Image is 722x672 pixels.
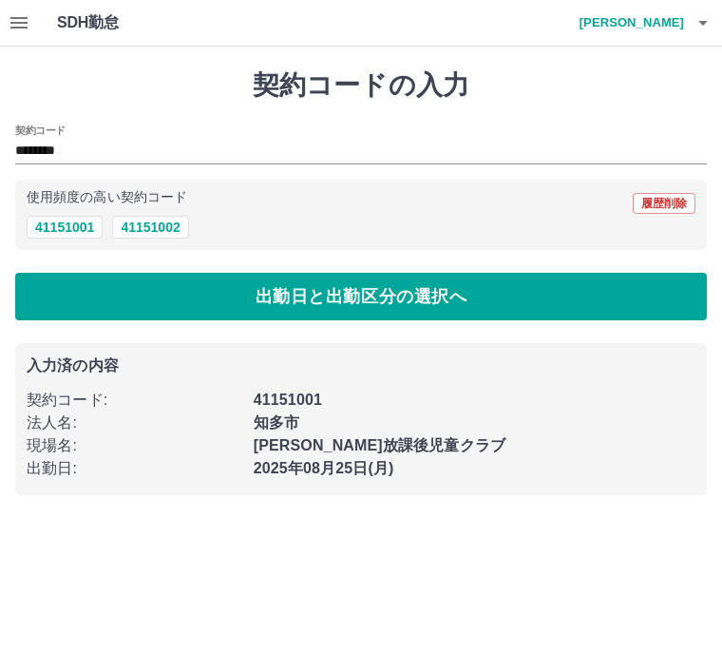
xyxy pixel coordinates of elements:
p: 使用頻度の高い契約コード [27,191,187,204]
h2: 契約コード [15,123,66,138]
button: 出勤日と出勤区分の選択へ [15,273,707,320]
b: [PERSON_NAME]放課後児童クラブ [254,437,505,453]
b: 知多市 [254,414,299,431]
p: 法人名 : [27,412,242,434]
p: 現場名 : [27,434,242,457]
h1: 契約コードの入力 [15,69,707,102]
button: 41151001 [27,216,103,239]
button: 41151002 [112,216,188,239]
button: 履歴削除 [633,193,695,214]
p: 入力済の内容 [27,358,695,374]
p: 出勤日 : [27,457,242,480]
b: 41151001 [254,392,322,408]
b: 2025年08月25日(月) [254,460,394,476]
p: 契約コード : [27,389,242,412]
